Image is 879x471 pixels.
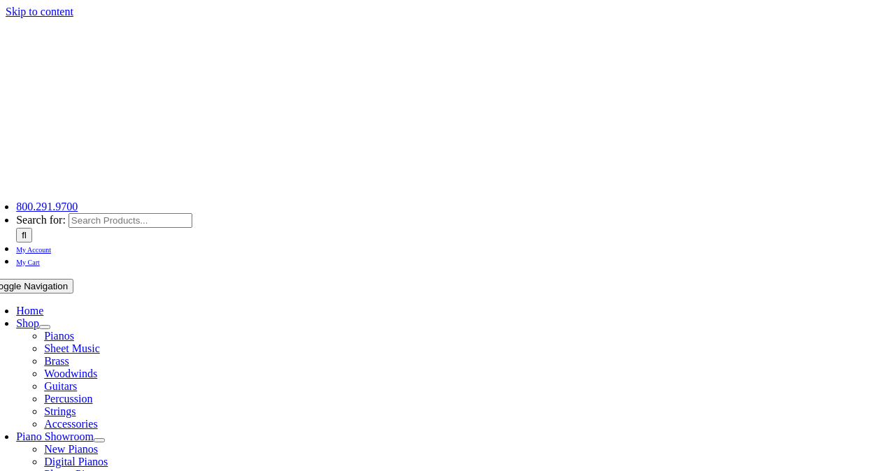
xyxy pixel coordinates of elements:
[44,443,98,455] a: New Pianos
[44,418,97,430] a: Accessories
[44,393,92,405] a: Percussion
[44,330,74,342] a: Pianos
[44,368,97,379] a: Woodwinds
[44,342,100,354] a: Sheet Music
[16,242,51,254] a: My Account
[16,305,43,317] a: Home
[39,325,50,329] button: Open submenu of Shop
[44,355,69,367] a: Brass
[16,259,40,266] span: My Cart
[44,380,77,392] a: Guitars
[6,6,73,17] a: Skip to content
[16,246,51,254] span: My Account
[69,213,192,228] input: Search Products...
[16,255,40,267] a: My Cart
[16,228,32,242] input: Search
[16,201,78,212] a: 800.291.9700
[16,317,39,329] a: Shop
[16,430,94,442] a: Piano Showroom
[44,405,76,417] a: Strings
[16,214,66,226] span: Search for:
[44,456,108,468] a: Digital Pianos
[94,438,105,442] button: Open submenu of Piano Showroom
